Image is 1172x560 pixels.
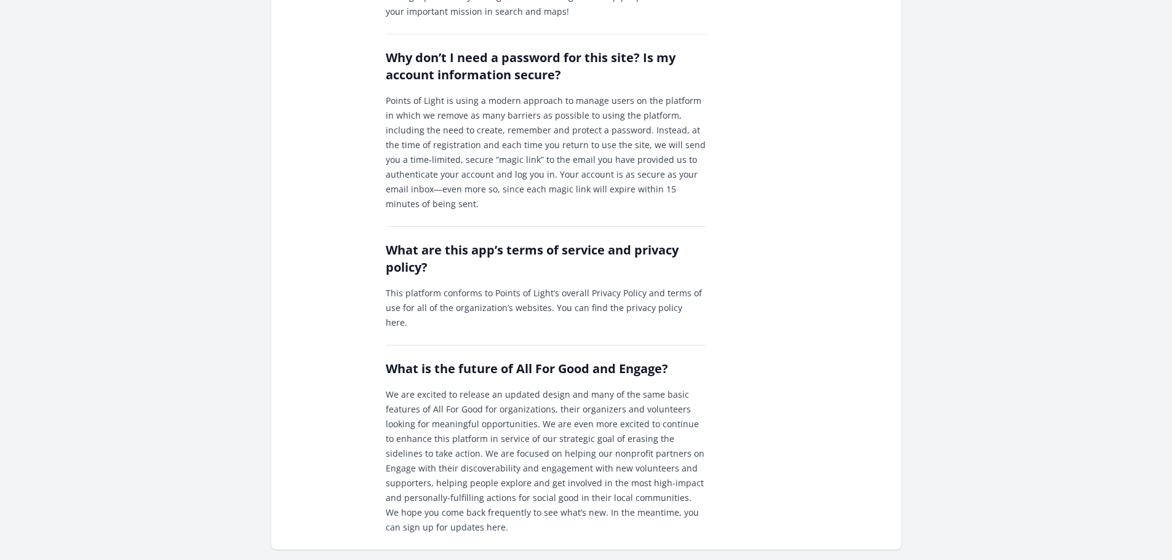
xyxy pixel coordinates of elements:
[386,360,706,377] h2: What is the future of All For Good and Engage?
[386,93,706,211] p: Points of Light is using a modern approach to manage users on the platform in which we remove as ...
[386,242,706,276] h2: What are this app’s terms of service and privacy policy?
[386,387,706,535] p: We are excited to release an updated design and many of the same basic features of All For Good f...
[386,49,706,84] h2: Why don’t I need a password for this site? Is my account information secure?
[386,286,706,330] p: This platform conforms to Points of Light’s overall Privacy Policy and terms of use for all of th...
